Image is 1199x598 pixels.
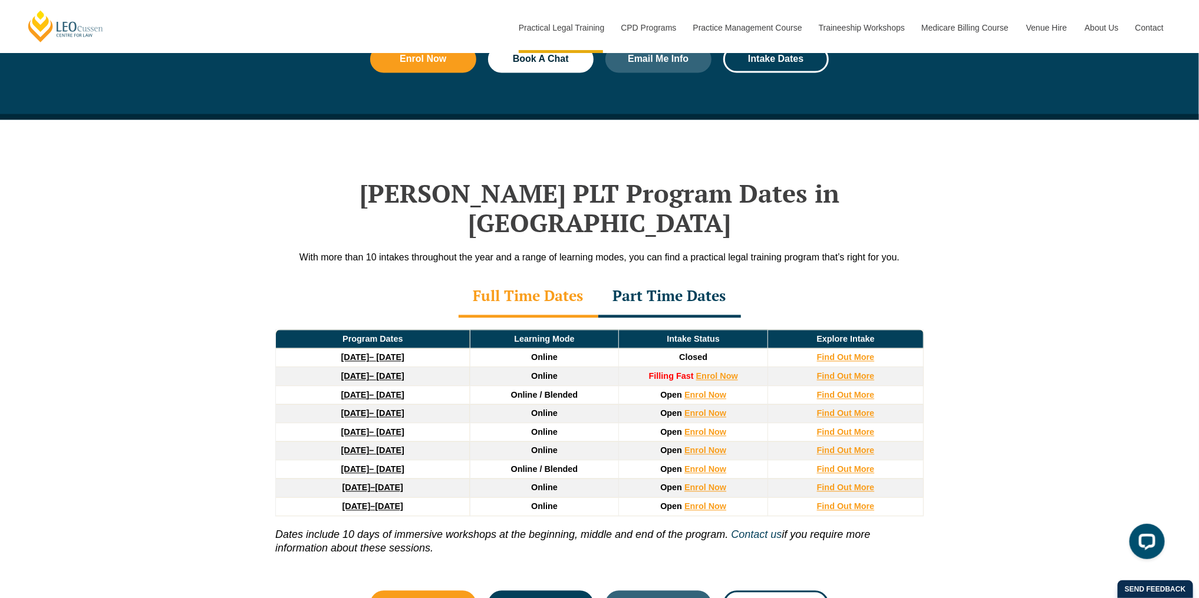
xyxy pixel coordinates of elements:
a: Enrol Now [684,391,726,400]
span: Online [531,483,558,493]
a: Enrol Now [684,446,726,455]
p: if you require more information about these sessions. [275,517,924,556]
a: Find Out More [817,353,875,362]
a: [DATE]– [DATE] [341,391,404,400]
span: Open [660,409,682,418]
td: Program Dates [276,330,470,349]
strong: [DATE] [341,391,370,400]
div: With more than 10 intakes throughout the year and a range of learning modes, you can find a pract... [263,250,936,265]
a: Find Out More [817,391,875,400]
a: Contact [1126,2,1172,53]
a: Find Out More [817,502,875,511]
span: Online [531,446,558,455]
a: Practical Legal Training [510,2,612,53]
span: Email Me Info [628,55,689,64]
a: [DATE]– [DATE] [341,353,404,362]
a: Find Out More [817,428,875,437]
strong: Filling Fast [649,372,694,381]
a: Enrol Now [370,46,476,73]
a: Enrol Now [684,465,726,474]
a: [DATE]–[DATE] [342,502,403,511]
a: Book A Chat [488,46,594,73]
span: Online / Blended [511,391,578,400]
a: Enrol Now [684,483,726,493]
a: [DATE]– [DATE] [341,446,404,455]
a: About Us [1076,2,1126,53]
span: Online / Blended [511,465,578,474]
a: Email Me Info [605,46,712,73]
strong: [DATE] [342,502,371,511]
span: Online [531,372,558,381]
span: Open [660,428,682,437]
span: Intake Dates [748,55,803,64]
a: Contact us [731,529,782,541]
a: Medicare Billing Course [913,2,1017,53]
span: Closed [679,353,707,362]
div: Part Time Dates [598,277,741,318]
a: [DATE]– [DATE] [341,372,404,381]
strong: [DATE] [341,446,370,455]
span: Open [660,502,682,511]
td: Learning Mode [470,330,619,349]
a: [DATE]– [DATE] [341,428,404,437]
span: Online [531,409,558,418]
strong: [DATE] [341,465,370,474]
a: Practice Management Course [684,2,810,53]
a: Enrol Now [696,372,738,381]
span: Online [531,428,558,437]
a: Find Out More [817,483,875,493]
a: Enrol Now [684,502,726,511]
span: Online [531,353,558,362]
span: [DATE] [375,483,403,493]
a: Traineeship Workshops [810,2,913,53]
span: Open [660,465,682,474]
a: Enrol Now [684,409,726,418]
span: Open [660,483,682,493]
strong: [DATE] [341,353,370,362]
span: Enrol Now [400,55,446,64]
div: Full Time Dates [459,277,598,318]
a: [DATE]– [DATE] [341,409,404,418]
a: Find Out More [817,372,875,381]
span: [DATE] [375,502,403,511]
span: Open [660,391,682,400]
span: Book A Chat [513,55,569,64]
td: Explore Intake [768,330,924,349]
strong: [DATE] [341,372,370,381]
a: Find Out More [817,446,875,455]
a: [DATE]– [DATE] [341,465,404,474]
td: Intake Status [619,330,768,349]
a: Enrol Now [684,428,726,437]
a: [PERSON_NAME] Centre for Law [27,9,105,43]
a: Venue Hire [1017,2,1076,53]
strong: [DATE] [341,409,370,418]
a: Find Out More [817,465,875,474]
iframe: LiveChat chat widget [1120,519,1170,569]
span: Online [531,502,558,511]
strong: [DATE] [342,483,371,493]
h2: [PERSON_NAME] PLT Program Dates in [GEOGRAPHIC_DATA] [263,179,936,239]
a: Intake Dates [723,46,829,73]
i: Dates include 10 days of immersive workshops at the beginning, middle and end of the program. [275,529,728,541]
span: Open [660,446,682,455]
strong: [DATE] [341,428,370,437]
a: [DATE]–[DATE] [342,483,403,493]
a: CPD Programs [612,2,684,53]
a: Find Out More [817,409,875,418]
